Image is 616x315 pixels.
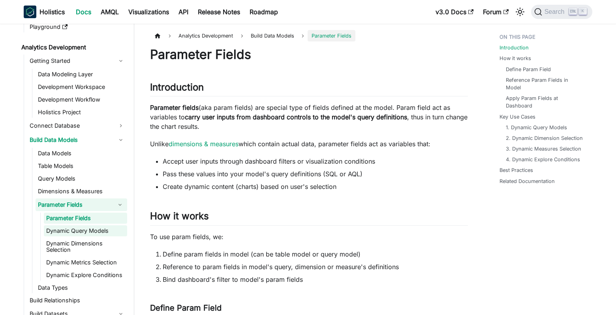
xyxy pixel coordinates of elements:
[150,47,468,62] h1: Parameter Fields
[579,8,587,15] kbd: K
[308,30,355,41] span: Parameter Fields
[531,5,592,19] button: Search (Ctrl+K)
[44,238,127,255] a: Dynamic Dimensions Selection
[36,81,127,92] a: Development Workspace
[163,275,468,284] li: Bind dashboard's filter to model's param fields
[500,113,535,121] a: Key Use Cases
[27,119,127,132] a: Connect Database
[163,262,468,272] li: Reference to param fields in model's query, dimension or measure's definitions
[193,6,245,18] a: Release Notes
[27,21,127,32] a: Playground
[150,103,468,131] p: (aka param fields) are special type of fields defined at the model. Param field act as variables ...
[185,113,407,121] strong: carry user inputs from dashboard controls to the model's query definitions
[174,6,193,18] a: API
[506,66,551,73] a: Define Param Field
[150,210,468,225] h2: How it works
[175,30,237,41] span: Analytics Development
[500,177,555,185] a: Related Documentation
[150,139,468,149] p: Unlike which contain actual data, parameter fields act as variables that:
[163,157,468,166] li: Accept user inputs through dashboard filters or visualization conditions
[506,156,580,163] a: 4. Dynamic Explore Conditions
[71,6,96,18] a: Docs
[500,166,533,174] a: Best Practices
[27,55,127,67] a: Getting Started
[27,134,127,146] a: Build Data Models
[150,303,468,313] h3: Define Param Field
[150,81,468,96] h2: Introduction
[36,69,127,80] a: Data Modeling Layer
[44,257,127,268] a: Dynamic Metrics Selection
[36,282,127,293] a: Data Types
[36,198,113,211] a: Parameter Fields
[44,225,127,236] a: Dynamic Query Models
[36,160,127,172] a: Table Models
[36,107,127,118] a: Holistics Project
[150,30,165,41] a: Home page
[478,6,513,18] a: Forum
[506,134,583,142] a: 2. Dynamic Dimension Selection
[27,295,127,306] a: Build Relationships
[506,145,581,153] a: 3. Dynamic Measures Selection
[247,30,298,41] span: Build Data Models
[150,232,468,241] p: To use param fields, we:
[19,42,127,53] a: Analytics Development
[16,24,134,315] nav: Docs sidebar
[24,6,36,18] img: Holistics
[36,173,127,184] a: Query Models
[163,182,468,191] li: Create dynamic content (charts) based on user's selection
[150,104,199,111] strong: Parameter fields
[431,6,478,18] a: v3.0 Docs
[44,213,127,224] a: Parameter Fields
[169,140,239,148] a: dimensions & measures
[500,55,531,62] a: How it works
[163,249,468,259] li: Define param fields in model (can be table model or query model)
[36,186,127,197] a: Dimensions & Measures
[506,76,584,91] a: Reference Param Fields in Model
[163,169,468,179] li: Pass these values into your model's query definitions (SQL or AQL)
[245,6,283,18] a: Roadmap
[506,94,584,109] a: Apply Param Fields at Dashboard
[542,8,569,15] span: Search
[150,30,468,41] nav: Breadcrumbs
[96,6,124,18] a: AMQL
[514,6,526,18] button: Switch between dark and light mode (currently light mode)
[36,148,127,159] a: Data Models
[506,124,567,131] a: 1. Dynamic Query Models
[500,44,529,51] a: Introduction
[36,94,127,105] a: Development Workflow
[44,270,127,281] a: Dynamic Explore Conditions
[39,7,65,17] b: Holistics
[24,6,65,18] a: HolisticsHolistics
[124,6,174,18] a: Visualizations
[113,198,127,211] button: Collapse sidebar category 'Parameter Fields'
